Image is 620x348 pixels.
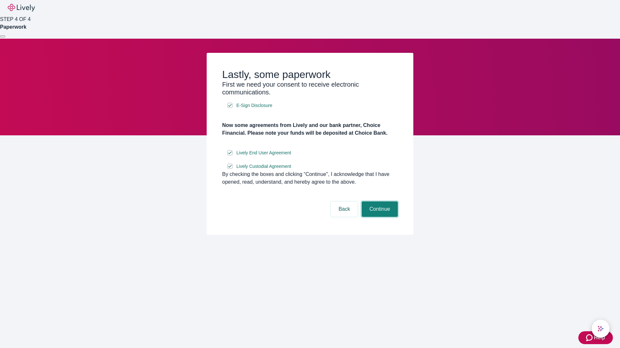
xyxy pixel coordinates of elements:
[235,149,293,157] a: e-sign disclosure document
[331,201,358,217] button: Back
[235,101,274,110] a: e-sign disclosure document
[236,102,272,109] span: E-Sign Disclosure
[236,150,291,156] span: Lively End User Agreement
[222,170,398,186] div: By checking the boxes and clicking “Continue", I acknowledge that I have opened, read, understand...
[222,121,398,137] h4: Now some agreements from Lively and our bank partner, Choice Financial. Please note your funds wi...
[578,331,613,344] button: Zendesk support iconHelp
[592,320,610,338] button: chat
[235,162,293,170] a: e-sign disclosure document
[222,68,398,81] h2: Lastly, some paperwork
[236,163,291,170] span: Lively Custodial Agreement
[222,81,398,96] h3: First we need your consent to receive electronic communications.
[597,325,604,332] svg: Lively AI Assistant
[586,334,594,342] svg: Zendesk support icon
[362,201,398,217] button: Continue
[594,334,605,342] span: Help
[8,4,35,12] img: Lively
